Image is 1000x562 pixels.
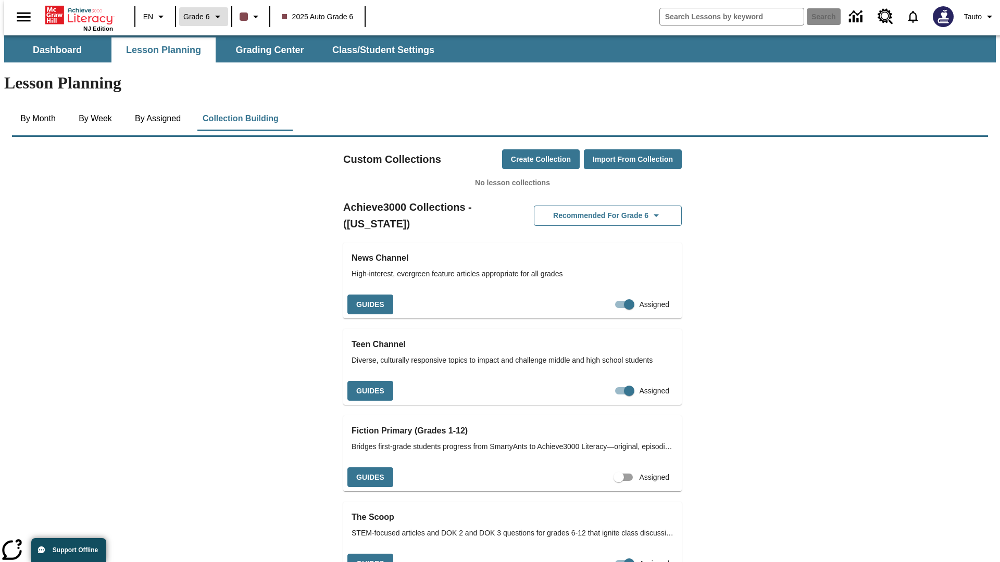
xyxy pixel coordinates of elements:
[927,3,960,30] button: Select a new avatar
[347,295,393,315] button: Guides
[324,37,443,62] button: Class/Student Settings
[235,7,266,26] button: Class color is dark brown. Change class color
[352,269,673,279] span: High-interest, evergreen feature articles appropriate for all grades
[332,44,434,56] span: Class/Student Settings
[4,35,996,62] div: SubNavbar
[282,11,354,22] span: 2025 Auto Grade 6
[4,73,996,93] h1: Lesson Planning
[8,2,39,32] button: Open side menu
[639,299,669,310] span: Assigned
[343,177,682,188] p: No lesson collections
[33,44,82,56] span: Dashboard
[45,5,113,25] a: Home
[964,11,982,22] span: Tauto
[534,206,682,226] button: Recommended for Grade 6
[639,472,669,483] span: Assigned
[183,11,210,22] span: Grade 6
[352,510,673,525] h3: The Scoop
[31,538,106,562] button: Support Offline
[126,44,201,56] span: Lesson Planning
[843,3,871,31] a: Data Center
[352,528,673,539] span: STEM-focused articles and DOK 2 and DOK 3 questions for grades 6-12 that ignite class discussions...
[194,106,287,131] button: Collection Building
[660,8,804,25] input: search field
[502,149,580,170] button: Create Collection
[871,3,899,31] a: Resource Center, Will open in new tab
[127,106,189,131] button: By Assigned
[352,337,673,352] h3: Teen Channel
[960,7,1000,26] button: Profile/Settings
[899,3,927,30] a: Notifications
[343,199,512,232] h2: Achieve3000 Collections - ([US_STATE])
[352,251,673,265] h3: News Channel
[218,37,322,62] button: Grading Center
[235,44,304,56] span: Grading Center
[53,546,98,554] span: Support Offline
[12,106,64,131] button: By Month
[343,151,441,168] h2: Custom Collections
[347,381,393,401] button: Guides
[639,386,669,397] span: Assigned
[83,25,113,32] span: NJ Edition
[143,11,153,22] span: EN
[352,424,673,438] h3: Fiction Primary (Grades 1-12)
[584,149,682,170] button: Import from Collection
[352,355,673,366] span: Diverse, culturally responsive topics to impact and challenge middle and high school students
[139,7,172,26] button: Language: EN, Select a language
[45,4,113,32] div: Home
[111,37,216,62] button: Lesson Planning
[179,7,228,26] button: Grade: Grade 6, Select a grade
[69,106,121,131] button: By Week
[347,467,393,488] button: Guides
[352,441,673,452] span: Bridges first-grade students progress from SmartyAnts to Achieve3000 Literacy—original, episodic ...
[4,37,444,62] div: SubNavbar
[5,37,109,62] button: Dashboard
[933,6,954,27] img: Avatar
